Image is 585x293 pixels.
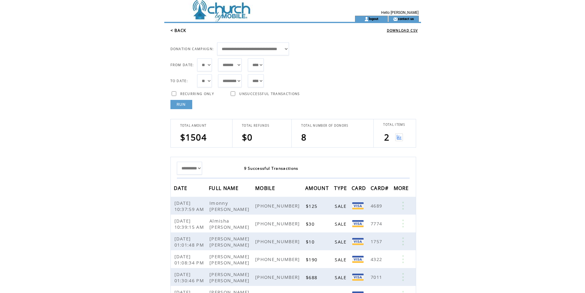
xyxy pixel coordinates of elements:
span: 4689 [371,203,384,209]
span: Almisha [PERSON_NAME] [209,218,251,230]
a: logout [369,17,378,21]
img: contact_us_icon.gif [393,17,398,22]
span: $30 [306,221,316,227]
span: TOTAL NUMBER OF DONORS [301,124,348,128]
a: < BACK [170,28,186,33]
span: 4322 [371,256,384,262]
span: TOTAL REFUNDS [242,124,269,128]
span: [DATE] 01:30:46 PM [174,271,206,283]
span: [PHONE_NUMBER] [255,203,302,209]
img: account_icon.gif [364,17,369,22]
a: MOBILE [255,186,277,190]
span: 1757 [371,238,384,244]
a: contact us [398,17,414,21]
span: RECURRING ONLY [180,92,214,96]
a: FULL NAME [209,186,240,190]
span: Imonny [PERSON_NAME] [209,200,251,212]
span: MOBILE [255,183,277,195]
a: CARD [352,186,368,190]
span: $0 [242,131,253,143]
img: Visa [352,202,364,209]
span: SALE [335,256,348,263]
span: [PHONE_NUMBER] [255,220,302,227]
span: 7011 [371,274,384,280]
span: $10 [306,239,316,245]
span: FULL NAME [209,183,240,195]
span: [DATE] 01:08:34 PM [174,253,206,266]
span: $1504 [180,131,207,143]
span: CARD [352,183,368,195]
span: [PHONE_NUMBER] [255,256,302,262]
span: [DATE] 01:01:48 PM [174,236,206,248]
span: SALE [335,239,348,245]
span: 2 [384,131,389,143]
span: FROM DATE: [170,63,194,67]
span: SALE [335,274,348,280]
img: Visa [352,274,364,281]
span: DATE [174,183,189,195]
a: CARD# [371,186,390,190]
a: DATE [174,186,189,190]
a: AMOUNT [305,186,330,190]
span: DONATION CAMPAIGN: [170,47,214,51]
img: Visa [352,220,364,227]
a: TYPE [334,186,349,190]
span: SALE [335,203,348,209]
a: RUN [170,100,192,109]
span: 8 [301,131,306,143]
span: TYPE [334,183,349,195]
span: [PERSON_NAME] [PERSON_NAME] [209,271,251,283]
span: TO DATE: [170,79,188,83]
span: 7774 [371,220,384,227]
span: $125 [306,203,319,209]
span: MORE [394,183,411,195]
span: TOTAL AMOUNT [180,124,207,128]
span: Hello [PERSON_NAME] [381,10,419,15]
span: 9 Successful Transactions [244,166,298,171]
span: [PERSON_NAME] [PERSON_NAME] [209,253,251,266]
span: CARD# [371,183,390,195]
img: View graph [395,133,403,141]
span: [PERSON_NAME] [PERSON_NAME] [209,236,251,248]
span: $190 [306,256,319,263]
span: [PHONE_NUMBER] [255,274,302,280]
span: $688 [306,274,319,280]
span: [DATE] 10:39:15 AM [174,218,206,230]
span: AMOUNT [305,183,330,195]
span: [PHONE_NUMBER] [255,238,302,244]
img: Visa [352,256,364,263]
span: SALE [335,221,348,227]
span: [DATE] 10:37:59 AM [174,200,206,212]
span: UNSUCCESSFUL TRANSACTIONS [239,92,300,96]
a: DOWNLOAD CSV [387,28,418,33]
img: Visa [352,238,364,245]
span: TOTAL ITEMS [383,123,405,127]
